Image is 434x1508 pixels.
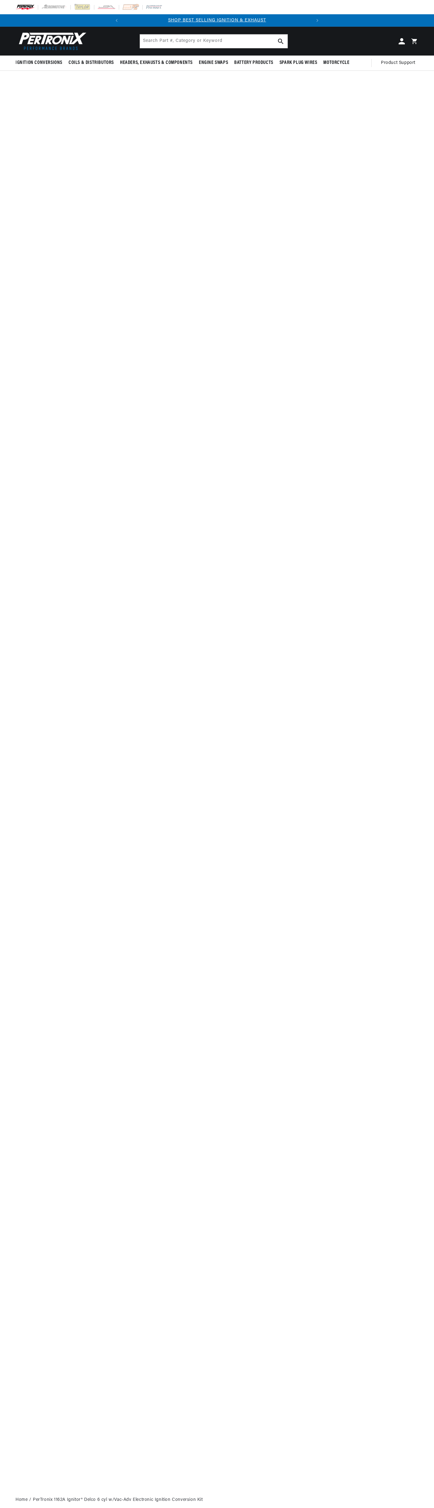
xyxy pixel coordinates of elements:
[16,30,87,52] img: Pertronix
[120,60,193,66] span: Headers, Exhausts & Components
[16,1497,28,1503] a: Home
[381,56,418,70] summary: Product Support
[276,56,320,70] summary: Spark Plug Wires
[280,60,317,66] span: Spark Plug Wires
[16,56,65,70] summary: Ignition Conversions
[65,56,117,70] summary: Coils & Distributors
[140,34,288,48] input: Search Part #, Category or Keyword
[16,1497,418,1503] nav: breadcrumbs
[110,14,123,27] button: Translation missing: en.sections.announcements.previous_announcement
[123,17,311,24] div: 1 of 2
[234,60,273,66] span: Battery Products
[231,56,276,70] summary: Battery Products
[311,14,324,27] button: Translation missing: en.sections.announcements.next_announcement
[168,18,266,23] a: SHOP BEST SELLING IGNITION & EXHAUST
[69,60,114,66] span: Coils & Distributors
[199,60,228,66] span: Engine Swaps
[381,60,415,66] span: Product Support
[274,34,288,48] button: Search Part #, Category or Keyword
[117,56,196,70] summary: Headers, Exhausts & Components
[320,56,352,70] summary: Motorcycle
[33,1497,203,1503] a: PerTronix 1162A Ignitor® Delco 6 cyl w/Vac-Adv Electronic Ignition Conversion Kit
[323,60,349,66] span: Motorcycle
[16,60,62,66] span: Ignition Conversions
[196,56,231,70] summary: Engine Swaps
[123,17,311,24] div: Announcement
